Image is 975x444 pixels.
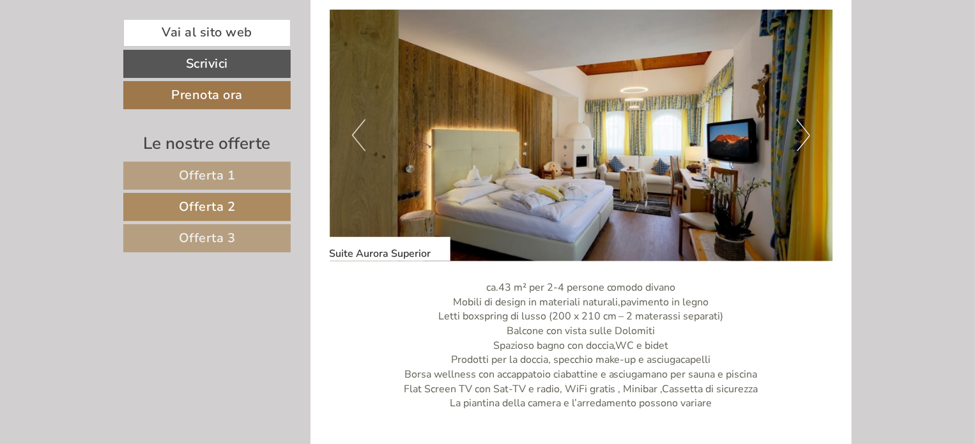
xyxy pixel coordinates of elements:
[123,81,291,109] a: Prenota ora
[179,229,236,247] span: Offerta 3
[179,198,236,215] span: Offerta 2
[10,34,200,73] div: Buon giorno, come possiamo aiutarla?
[352,119,365,151] button: Previous
[330,237,450,261] div: Suite Aurora Superior
[797,119,810,151] button: Next
[330,280,833,412] p: ca.43 m² per 2-4 persone comodo divano Mobili di design in materiali naturali,pavimento in legno ...
[19,37,194,47] div: Hotel Kristall
[330,10,833,261] img: image
[123,50,291,78] a: Scrivici
[226,10,278,31] div: lunedì
[123,132,291,155] div: Le nostre offerte
[435,331,504,359] button: Invia
[123,19,291,47] a: Vai al sito web
[19,62,194,71] small: 10:21
[179,167,236,184] span: Offerta 1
